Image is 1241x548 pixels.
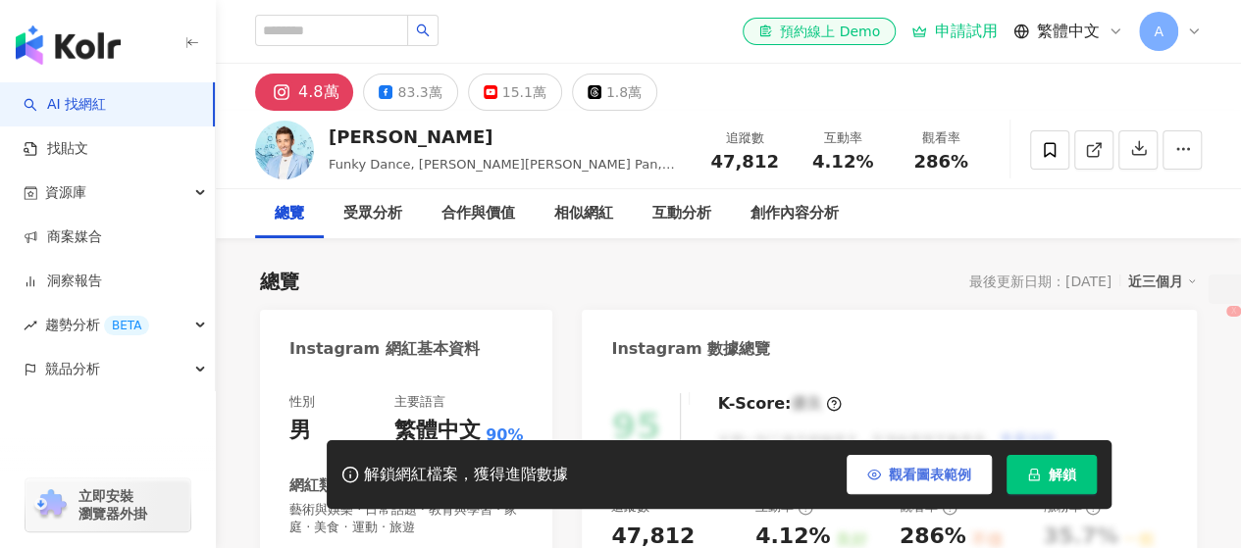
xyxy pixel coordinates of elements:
span: rise [24,319,37,332]
span: 繁體中文 [1037,21,1100,42]
span: 觀看圖表範例 [889,467,971,482]
a: 找貼文 [24,139,88,159]
button: 1.8萬 [572,74,657,111]
span: 資源庫 [45,171,86,215]
div: 男 [289,416,311,446]
span: Funky Dance, [PERSON_NAME][PERSON_NAME] Pan, funkydance_pan [329,157,674,191]
div: 最後更新日期：[DATE] [969,274,1112,289]
div: 主要語言 [394,393,445,411]
div: 預約線上 Demo [758,22,880,41]
span: 立即安裝 瀏覽器外掛 [78,487,147,523]
div: 總覽 [260,268,299,295]
div: 性別 [289,393,315,411]
div: 受眾分析 [343,202,402,225]
button: X [1226,306,1241,317]
a: chrome extension立即安裝 瀏覽器外掛 [26,478,190,531]
div: 繁體中文 [394,416,481,446]
div: [PERSON_NAME] [329,125,686,149]
div: 總覽 [275,202,304,225]
div: 4.8萬 [298,78,338,106]
div: 15.1萬 [502,78,546,106]
a: 洞察報告 [24,272,102,291]
div: 創作內容分析 [750,202,839,225]
div: K-Score : [717,393,842,415]
img: logo [16,25,121,65]
div: 互動分析 [652,202,711,225]
div: 1.8萬 [606,78,642,106]
div: Instagram 網紅基本資料 [289,338,480,360]
div: BETA [104,316,149,335]
div: 相似網紅 [554,202,613,225]
button: 4.8萬 [255,74,353,111]
button: 83.3萬 [363,74,457,111]
div: 互動率 [805,128,880,148]
img: chrome extension [31,489,70,521]
span: 47,812 [710,151,778,172]
div: Instagram 數據總覽 [611,338,770,360]
span: A [1154,21,1163,42]
div: 合作與價值 [441,202,515,225]
div: 解鎖網紅檔案，獲得進階數據 [364,465,568,485]
span: 90% [486,424,523,446]
span: 趨勢分析 [45,303,149,347]
div: 追蹤數 [707,128,782,148]
span: 286% [913,152,968,172]
a: 申請試用 [911,22,998,41]
div: 83.3萬 [397,78,441,106]
span: 4.12% [812,152,873,172]
button: 解鎖 [1007,455,1097,494]
span: lock [1027,468,1041,481]
a: 商案媒合 [24,227,102,247]
button: 觀看圖表範例 [847,455,992,494]
a: 預約線上 Demo [743,18,896,45]
div: 觀看率 [904,128,978,148]
span: 解鎖 [1049,467,1076,482]
span: 競品分析 [45,347,100,391]
img: KOL Avatar [255,121,314,179]
button: 15.1萬 [468,74,562,111]
span: 藝術與娛樂 · 日常話題 · 教育與學習 · 家庭 · 美食 · 運動 · 旅遊 [289,501,523,536]
a: searchAI 找網紅 [24,95,106,115]
span: search [416,24,430,37]
div: 近三個月 [1128,269,1197,294]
